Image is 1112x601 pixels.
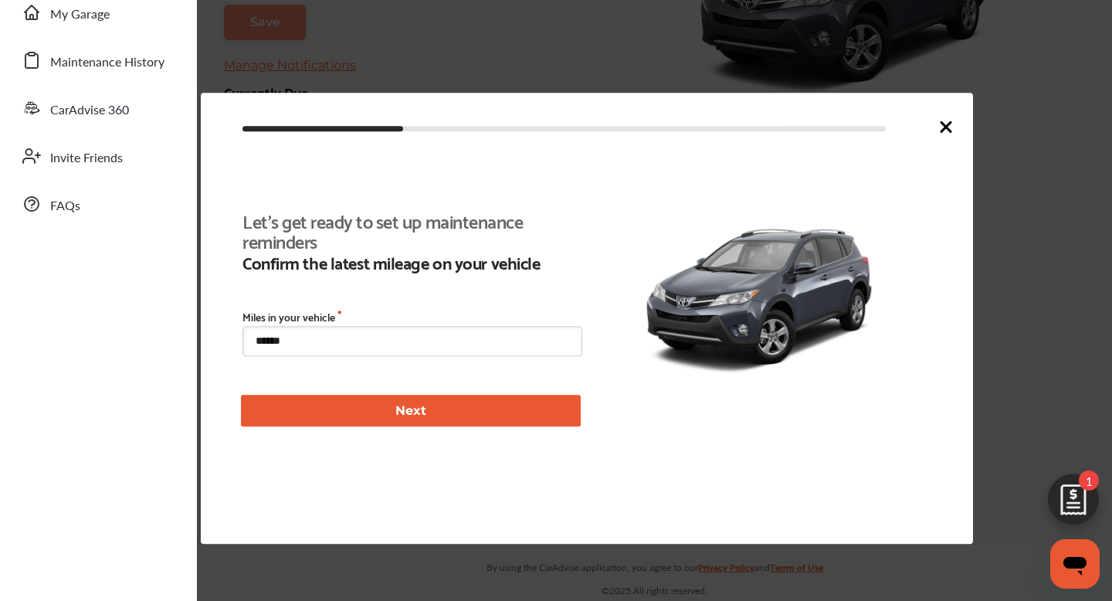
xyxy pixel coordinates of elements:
[241,396,581,427] button: Next
[1079,470,1099,491] span: 1
[14,184,181,224] a: FAQs
[50,196,80,216] span: FAQs
[1050,539,1100,589] iframe: Button to launch messaging window
[50,148,123,168] span: Invite Friends
[638,205,880,388] img: 9864_st0640_046.jpg
[14,88,181,128] a: CarAdvise 360
[50,53,164,73] span: Maintenance History
[14,136,181,176] a: Invite Friends
[1036,467,1110,541] img: edit-cartIcon.11d11f9a.svg
[50,100,129,121] span: CarAdvise 360
[242,252,572,272] b: Confirm the latest mileage on your vehicle
[242,210,572,250] b: Let's get ready to set up maintenance reminders
[50,5,110,25] span: My Garage
[14,40,181,80] a: Maintenance History
[242,311,582,323] label: Miles in your vehicle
